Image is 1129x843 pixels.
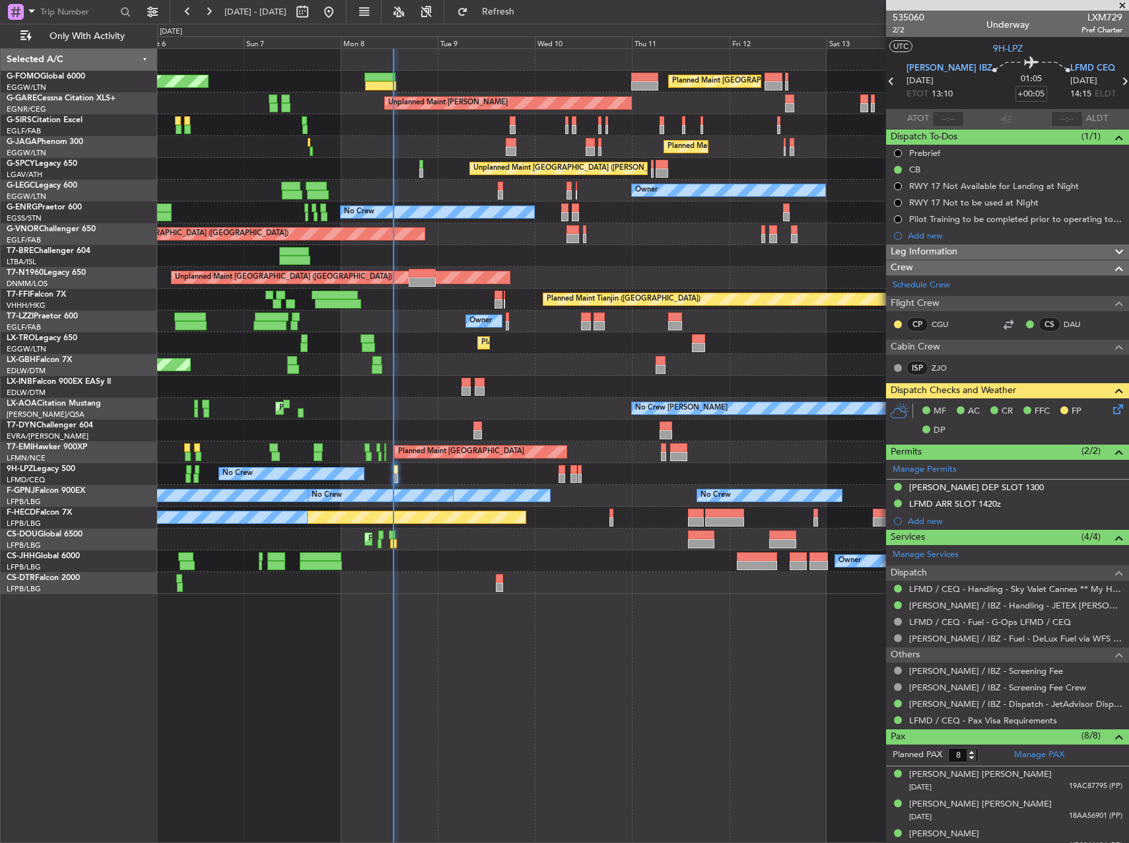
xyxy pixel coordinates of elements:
a: G-JAGAPhenom 300 [7,138,83,146]
span: G-SPCY [7,160,35,168]
a: Schedule Crew [893,279,950,292]
div: Planned Maint Tianjin ([GEOGRAPHIC_DATA]) [547,289,701,309]
span: G-VNOR [7,225,39,233]
span: AC [968,405,980,418]
span: 9H-LPZ [7,465,33,473]
span: 14:15 [1070,88,1091,101]
a: EVRA/[PERSON_NAME] [7,431,88,441]
button: UTC [889,40,912,52]
div: Wed 10 [535,36,632,48]
a: G-SPCYLegacy 650 [7,160,77,168]
span: LX-GBH [7,356,36,364]
span: [DATE] [907,75,934,88]
div: No Crew [PERSON_NAME] [635,398,728,418]
span: 19AC87795 (PP) [1069,781,1122,792]
div: [PERSON_NAME] [PERSON_NAME] [909,798,1052,811]
span: Refresh [471,7,526,17]
div: Owner [838,551,861,571]
div: No Crew [222,464,253,484]
div: Sun 7 [244,36,341,48]
div: Unplanned Maint [GEOGRAPHIC_DATA] ([PERSON_NAME] Intl) [473,159,687,178]
a: LFMD/CEQ [7,475,45,485]
span: 2/2 [893,24,924,36]
span: Dispatch Checks and Weather [891,383,1016,398]
div: RWY 17 Not to be used at NIght [909,197,1039,208]
span: ETOT [907,88,928,101]
span: (8/8) [1081,729,1101,743]
span: Crew [891,260,913,275]
span: CS-DOU [7,531,38,538]
span: T7-LZZI [7,312,34,320]
span: 18AA56901 (PP) [1069,811,1122,822]
a: LFPB/LBG [7,497,41,507]
a: DAU [1064,318,1093,330]
a: CS-DOUGlobal 6500 [7,531,83,538]
a: EGLF/FAB [7,322,41,332]
span: 535060 [893,11,924,24]
a: G-ENRGPraetor 600 [7,203,82,211]
div: Planned Maint [GEOGRAPHIC_DATA] ([GEOGRAPHIC_DATA]) [672,71,880,91]
span: T7-EMI [7,443,32,451]
a: T7-BREChallenger 604 [7,247,90,255]
a: LX-AOACitation Mustang [7,400,101,408]
div: RWY 17 Not Available for Landing at Night [909,180,1079,192]
span: MF [934,405,946,418]
a: LFMD / CEQ - Pax Visa Requirements [909,715,1057,726]
div: Owner [469,311,492,331]
div: Planned Maint [GEOGRAPHIC_DATA] ([GEOGRAPHIC_DATA]) [81,224,289,244]
a: T7-LZZIPraetor 600 [7,312,78,320]
div: No Crew [312,486,342,505]
a: LX-INBFalcon 900EX EASy II [7,378,111,386]
span: [DATE] - [DATE] [224,6,287,18]
span: ATOT [907,112,929,126]
div: Planned Maint [GEOGRAPHIC_DATA] ([GEOGRAPHIC_DATA]) [368,529,576,549]
span: CS-JHH [7,552,35,560]
span: DP [934,424,945,437]
div: [PERSON_NAME] DEP SLOT 1300 [909,482,1044,493]
a: LFMD / CEQ - Fuel - G-Ops LFMD / CEQ [909,616,1071,628]
div: Pilot Training to be completed prior to operating to LFMD [909,213,1122,225]
span: Services [891,530,925,545]
a: [PERSON_NAME] / IBZ - Handling - JETEX [PERSON_NAME] [909,600,1122,611]
input: --:-- [932,111,964,127]
div: Sat 13 [827,36,924,48]
span: T7-FFI [7,291,30,299]
span: G-LEGC [7,182,35,190]
a: [PERSON_NAME] / IBZ - Fuel - DeLux Fuel via WFS - [PERSON_NAME] / IBZ [909,633,1122,644]
span: F-HECD [7,509,36,517]
div: [DATE] [160,26,182,38]
div: Planned Maint Dusseldorf [481,333,568,353]
a: VHHH/HKG [7,301,46,311]
span: FFC [1035,405,1050,418]
a: Manage Services [893,548,959,562]
a: LFPB/LBG [7,540,41,550]
span: Flight Crew [891,296,940,311]
a: EGLF/FAB [7,126,41,136]
a: 9H-LPZLegacy 500 [7,465,75,473]
span: ALDT [1086,112,1108,126]
a: LFPB/LBG [7,519,41,529]
div: Unplanned Maint [PERSON_NAME] [388,93,508,113]
span: T7-DYN [7,421,36,429]
a: ZJO [932,362,961,374]
div: Planned Maint [GEOGRAPHIC_DATA] ([GEOGRAPHIC_DATA]) [279,398,487,418]
span: (1/1) [1081,129,1101,143]
span: (2/2) [1081,444,1101,458]
div: [PERSON_NAME] [PERSON_NAME] [909,768,1052,782]
a: LFMN/NCE [7,453,46,463]
a: EGSS/STN [7,213,42,223]
a: T7-N1960Legacy 650 [7,269,86,277]
span: [DATE] [1070,75,1097,88]
div: Prebrief [909,147,940,159]
div: Owner [635,180,658,200]
div: LFMD ARR SLOT 1420z [909,498,1001,509]
a: LX-TROLegacy 650 [7,334,77,342]
a: CS-JHHGlobal 6000 [7,552,80,560]
a: T7-EMIHawker 900XP [7,443,87,451]
span: LX-AOA [7,400,37,408]
a: T7-FFIFalcon 7X [7,291,66,299]
span: Dispatch To-Dos [891,129,957,145]
a: EGLF/FAB [7,235,41,245]
div: Tue 9 [438,36,535,48]
div: No Crew [344,202,374,222]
